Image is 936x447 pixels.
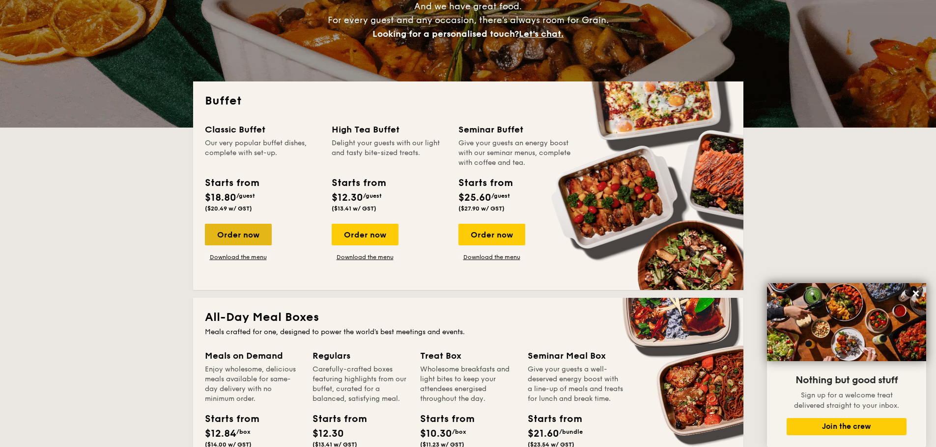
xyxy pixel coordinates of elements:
span: /guest [236,192,255,199]
button: Join the crew [787,418,907,435]
div: Starts from [420,412,464,426]
span: $12.30 [312,428,344,440]
a: Download the menu [458,253,525,261]
span: Nothing but good stuff [795,374,898,386]
span: Looking for a personalised touch? [372,28,519,39]
a: Download the menu [332,253,398,261]
span: Let's chat. [519,28,564,39]
span: $10.30 [420,428,452,440]
div: Starts from [205,176,258,190]
div: Meals on Demand [205,349,301,363]
span: /guest [363,192,382,199]
div: Delight your guests with our light and tasty bite-sized treats. [332,138,447,168]
div: Starts from [205,412,249,426]
div: Starts from [528,412,572,426]
span: ($20.49 w/ GST) [205,205,252,212]
h2: Buffet [205,93,732,109]
div: Enjoy wholesome, delicious meals available for same-day delivery with no minimum order. [205,365,301,404]
div: Order now [458,224,525,245]
div: High Tea Buffet [332,123,447,136]
div: Order now [332,224,398,245]
div: Carefully-crafted boxes featuring highlights from our buffet, curated for a balanced, satisfying ... [312,365,408,404]
span: /bundle [559,428,583,435]
span: And we have great food. For every guest and any occasion, there’s always room for Grain. [328,1,609,39]
span: $12.84 [205,428,236,440]
div: Wholesome breakfasts and light bites to keep your attendees energised throughout the day. [420,365,516,404]
div: Starts from [332,176,385,190]
div: Seminar Meal Box [528,349,624,363]
span: $12.30 [332,192,363,204]
span: $18.80 [205,192,236,204]
span: $21.60 [528,428,559,440]
div: Starts from [312,412,357,426]
span: /guest [491,192,510,199]
h2: All-Day Meal Boxes [205,310,732,325]
div: Classic Buffet [205,123,320,136]
div: Give your guests an energy boost with our seminar menus, complete with coffee and tea. [458,138,573,168]
span: $25.60 [458,192,491,204]
div: Starts from [458,176,512,190]
span: /box [452,428,466,435]
div: Treat Box [420,349,516,363]
span: ($27.90 w/ GST) [458,205,505,212]
span: /box [236,428,251,435]
button: Close [908,286,924,301]
div: Seminar Buffet [458,123,573,136]
a: Download the menu [205,253,272,261]
div: Meals crafted for one, designed to power the world's best meetings and events. [205,327,732,337]
img: DSC07876-Edit02-Large.jpeg [767,283,926,361]
div: Our very popular buffet dishes, complete with set-up. [205,138,320,168]
span: Sign up for a welcome treat delivered straight to your inbox. [794,391,899,410]
div: Regulars [312,349,408,363]
div: Order now [205,224,272,245]
div: Give your guests a well-deserved energy boost with a line-up of meals and treats for lunch and br... [528,365,624,404]
span: ($13.41 w/ GST) [332,205,376,212]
